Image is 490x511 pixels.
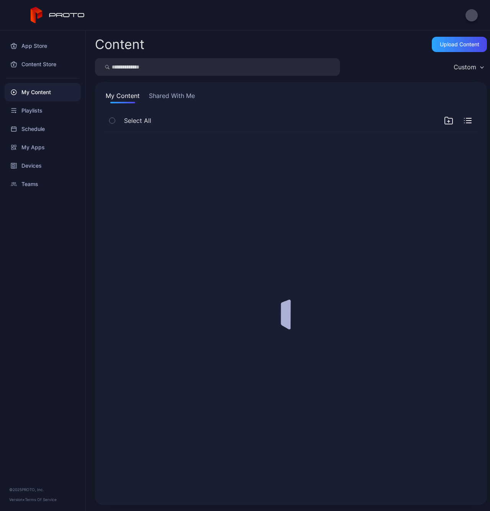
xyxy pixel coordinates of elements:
[5,55,81,73] a: Content Store
[9,487,76,493] div: © 2025 PROTO, Inc.
[454,63,476,71] div: Custom
[450,58,487,76] button: Custom
[147,91,196,103] button: Shared With Me
[9,497,25,502] span: Version •
[124,116,151,125] span: Select All
[104,91,141,103] button: My Content
[432,37,487,52] button: Upload Content
[440,41,479,47] div: Upload Content
[5,175,81,193] a: Teams
[5,138,81,157] a: My Apps
[5,83,81,101] a: My Content
[5,101,81,120] a: Playlists
[5,37,81,55] a: App Store
[5,157,81,175] a: Devices
[5,120,81,138] a: Schedule
[25,497,57,502] a: Terms Of Service
[95,38,144,51] div: Content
